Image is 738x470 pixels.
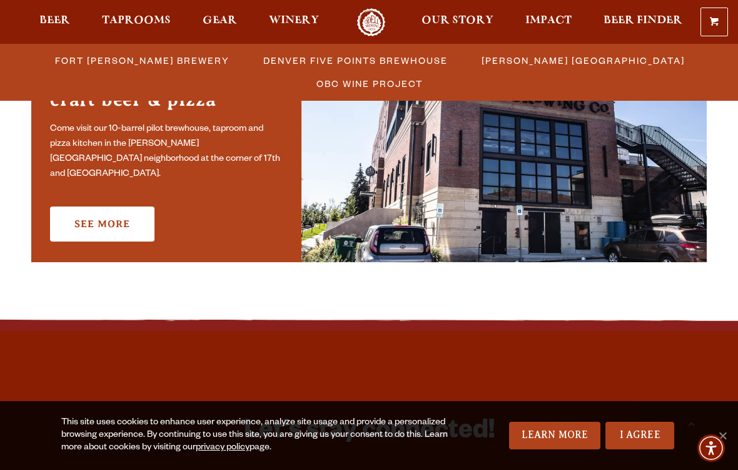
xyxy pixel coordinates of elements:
span: OBC Wine Project [316,74,423,93]
div: Accessibility Menu [697,434,725,462]
a: Fort [PERSON_NAME] Brewery [48,51,236,69]
span: Beer [39,16,70,26]
span: Denver Five Points Brewhouse [263,51,448,69]
span: Our Story [422,16,493,26]
a: Our Story [413,8,502,36]
a: Beer Finder [595,8,690,36]
img: Sloan’s Lake Brewhouse' [301,31,707,262]
a: Odell Home [348,8,395,36]
a: privacy policy [196,443,250,453]
p: Come visit our 10-barrel pilot brewhouse, taproom and pizza kitchen in the [PERSON_NAME][GEOGRAPH... [50,122,283,182]
span: Winery [269,16,319,26]
a: Learn More [509,422,601,449]
a: Gear [195,8,245,36]
span: Gear [203,16,237,26]
a: Impact [517,8,580,36]
a: OBC Wine Project [309,74,429,93]
span: Fort [PERSON_NAME] Brewery [55,51,230,69]
span: Taprooms [102,16,171,26]
a: See More [50,207,154,242]
a: I Agree [605,422,674,449]
span: Impact [525,16,572,26]
a: [PERSON_NAME] [GEOGRAPHIC_DATA] [474,51,691,69]
a: Denver Five Points Brewhouse [256,51,454,69]
a: Taprooms [94,8,179,36]
a: Winery [261,8,327,36]
span: [PERSON_NAME] [GEOGRAPHIC_DATA] [482,51,685,69]
a: Beer [31,8,78,36]
span: Beer Finder [604,16,682,26]
div: This site uses cookies to enhance user experience, analyze site usage and provide a personalized ... [61,417,467,454]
